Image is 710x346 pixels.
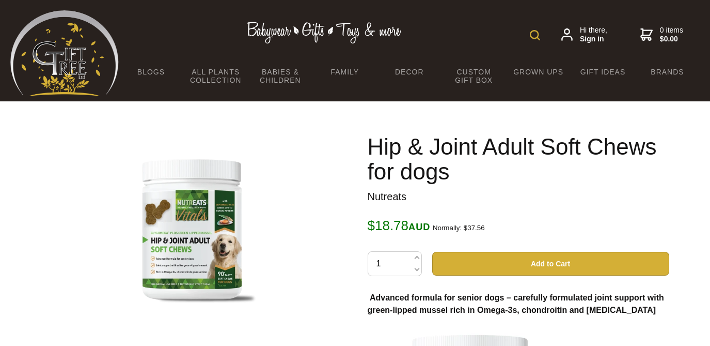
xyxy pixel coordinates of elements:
[183,61,248,91] a: All Plants Collection
[571,61,635,83] a: Gift Ideas
[580,35,607,44] strong: Sign in
[119,61,183,83] a: BLOGS
[432,252,669,276] button: Add to Cart
[368,218,431,233] span: $18.78
[580,26,607,44] span: Hi there,
[377,61,441,83] a: Decor
[561,26,607,44] a: Hi there,Sign in
[312,61,377,83] a: Family
[10,10,119,96] img: Babyware - Gifts - Toys and more...
[368,190,669,203] p: Nutreats
[248,61,312,91] a: Babies & Children
[660,26,683,44] span: 0 items
[506,61,571,83] a: Grown Ups
[368,134,669,184] h1: Hip & Joint Adult Soft Chews for dogs
[660,35,683,44] strong: $0.00
[433,224,485,232] small: Normally: $37.56
[408,222,430,232] span: AUD
[247,22,402,43] img: Babywear - Gifts - Toys & more
[635,61,700,83] a: Brands
[441,61,506,91] a: Custom Gift Box
[111,134,274,336] img: Hip & Joint Adult Soft Chews for dogs
[640,26,683,44] a: 0 items$0.00
[530,30,540,40] img: product search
